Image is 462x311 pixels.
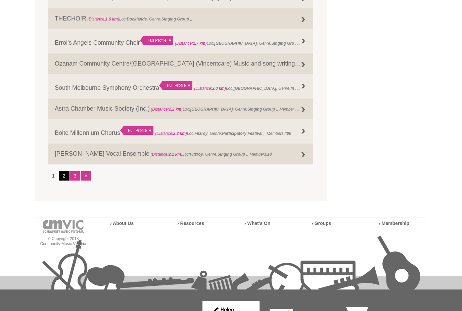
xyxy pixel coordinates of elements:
a: 2 [59,171,70,181]
a: › About Us [110,221,134,226]
span: (Distance: ) [194,86,226,91]
span: (Distance: ) [150,152,182,157]
a: THECHO!R (Distance:1.6 km)Loc:Docklands, Genre:Singing Group ,, [48,8,313,29]
strong: Singing Group , [271,39,301,46]
strong: 1.6 km [105,17,118,22]
strong: Docklands [127,17,147,22]
p: © Copyright 2013 Community Music Victoria [35,236,92,246]
a: Astra Chamber Music Society (Inc.) (Distance:2.2 km)Loc:[GEOGRAPHIC_DATA], Genre:Singing Group ,,... [48,99,313,119]
strong: Singing Group , [247,107,277,112]
a: Errol’s Angels Community Choir Full Profile (Distance:1.7 km)Loc:[GEOGRAPHIC_DATA], Genre:Singing... [48,29,313,53]
strong: 400 [285,131,291,136]
a: [PERSON_NAME] Vocal Ensemble (Distance:2.2 km)Loc:Fitzroy, Genre:Singing Group ,, Members:18 [48,144,313,164]
a: 3 [70,171,81,181]
span: Loc: , Genre: , Members: [155,131,291,136]
a: » [81,171,91,181]
li: 1 [48,171,59,181]
a: › Resources [177,221,204,226]
span: (Distance: ) [175,41,207,46]
a: South Melbourne Symphony Orchestra Full Profile (Distance:2.0 km)Loc:[GEOGRAPHIC_DATA], Genre:Ins... [48,74,313,99]
a: Ozanam Community Centre/[GEOGRAPHIC_DATA] (Vincentcare) Music and song writing therapy groups [48,53,313,74]
strong: Singing Group , [217,152,247,157]
strong: 18 [267,152,272,157]
img: cmvic-logo-footer.png [43,220,84,233]
strong: [GEOGRAPHIC_DATA] [190,107,233,112]
strong: Fitzroy [194,131,207,136]
strong: Fitzroy [190,152,203,157]
strong: 1.7 km [193,41,205,46]
div: Full Profile [140,36,173,45]
span: (Distance: ) [151,107,183,112]
span: (Distance: ) [155,131,187,136]
a: Boite Millennium Chorus Full Profile (Distance:2.2 km)Loc:Fitzroy, Genre:Participatory Festival ,... [48,119,313,144]
span: Loc: , Genre: , [86,17,192,22]
strong: 2.2 km [169,152,181,157]
span: Loc: , Genre: , Members: [150,105,333,112]
span: (Distance: ) [87,17,119,22]
strong: [GEOGRAPHIC_DATA] [214,41,257,46]
span: Loc: , Genre: , Members: [175,39,326,46]
a: › Groups [312,221,331,226]
a: › What’s On [244,221,270,226]
strong: 2.2 km [169,107,181,112]
strong: Singing Group , [161,17,191,22]
strong: [GEOGRAPHIC_DATA] [233,86,276,91]
span: Loc: , Genre: , [194,84,331,91]
strong: Instrumental Group , [290,84,330,91]
span: Loc: , Genre: , Members: [149,152,272,157]
strong: Participatory Festival , [222,131,265,136]
strong: 2.2 km [173,131,186,136]
a: › Membership [379,221,409,226]
div: Full Profile [159,81,192,90]
div: Full Profile [120,126,153,135]
strong: 2.0 km [212,86,225,91]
